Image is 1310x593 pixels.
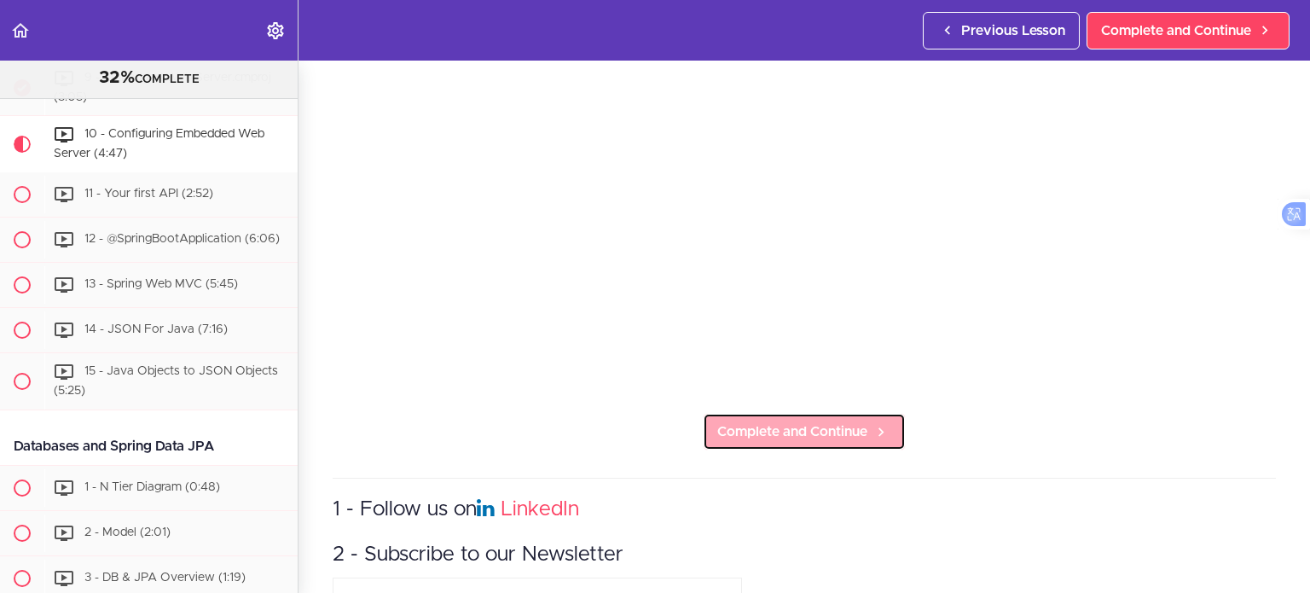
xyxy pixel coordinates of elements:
[99,69,135,86] span: 32%
[84,278,238,290] span: 13 - Spring Web MVC (5:45)
[265,20,286,41] svg: Settings Menu
[84,526,171,538] span: 2 - Model (2:01)
[923,12,1080,49] a: Previous Lesson
[84,481,220,493] span: 1 - N Tier Diagram (0:48)
[333,541,1276,569] h3: 2 - Subscribe to our Newsletter
[84,188,213,200] span: 11 - Your first API (2:52)
[1101,20,1251,41] span: Complete and Continue
[84,323,228,335] span: 14 - JSON For Java (7:16)
[54,72,271,103] span: 9 - Embedded Web Server.cmproj (3:05)
[1087,12,1290,49] a: Complete and Continue
[21,67,276,90] div: COMPLETE
[54,129,264,160] span: 10 - Configuring Embedded Web Server (4:47)
[84,572,246,584] span: 3 - DB & JPA Overview (1:19)
[333,496,1276,524] h3: 1 - Follow us on
[961,20,1065,41] span: Previous Lesson
[84,233,280,245] span: 12 - @SpringBootApplication (6:06)
[501,499,579,520] a: LinkedIn
[10,20,31,41] svg: Back to course curriculum
[54,365,278,397] span: 15 - Java Objects to JSON Objects (5:25)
